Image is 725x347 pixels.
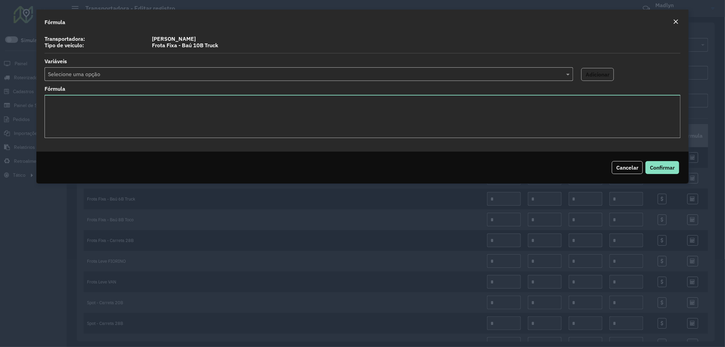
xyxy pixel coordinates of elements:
em: Fechar [673,19,678,24]
button: Adicionar [581,68,614,81]
label: [PERSON_NAME] [148,35,685,43]
strong: Transportadora: [45,35,85,42]
button: Close [671,18,680,27]
button: Confirmar [645,161,679,174]
strong: Tipo de veículo: [45,42,84,49]
span: Cancelar [616,164,638,171]
button: Cancelar [612,161,643,174]
label: Fórmula [45,85,65,93]
label: Frota Fixa - Baú 10B Truck [148,41,685,49]
h4: Fórmula [45,18,65,26]
label: Variáveis [45,57,67,65]
span: Confirmar [650,164,675,171]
